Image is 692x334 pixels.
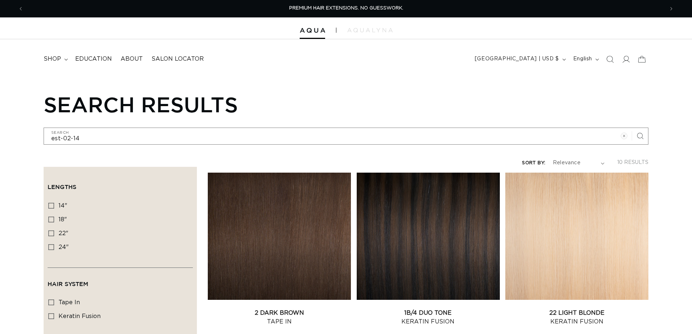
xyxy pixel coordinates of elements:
[289,6,403,11] span: PREMIUM HAIR EXTENSIONS. NO GUESSWORK.
[44,55,61,63] span: shop
[632,128,648,144] button: Search
[602,51,618,67] summary: Search
[44,92,648,117] h1: Search results
[58,313,101,319] span: keratin fusion
[13,2,29,16] button: Previous announcement
[48,281,88,287] span: Hair System
[505,309,648,326] a: 22 Light Blonde Keratin Fusion
[663,2,679,16] button: Next announcement
[58,203,67,209] span: 14"
[48,268,193,294] summary: Hair System (0 selected)
[208,309,351,326] a: 2 Dark Brown Tape In
[58,299,80,305] span: tape in
[48,184,76,190] span: Lengths
[569,52,602,66] button: English
[616,128,632,144] button: Clear search term
[48,171,193,197] summary: Lengths (0 selected)
[475,55,559,63] span: [GEOGRAPHIC_DATA] | USD $
[71,51,116,67] a: Education
[522,161,545,165] label: Sort by:
[58,217,67,222] span: 18"
[617,160,648,165] span: 10 results
[116,51,147,67] a: About
[573,55,592,63] span: English
[58,244,69,250] span: 24"
[147,51,208,67] a: Salon Locator
[39,51,71,67] summary: shop
[151,55,204,63] span: Salon Locator
[347,28,393,32] img: aqualyna.com
[300,28,325,33] img: Aqua Hair Extensions
[357,309,500,326] a: 1B/4 Duo Tone Keratin Fusion
[75,55,112,63] span: Education
[44,128,648,144] input: Search
[470,52,569,66] button: [GEOGRAPHIC_DATA] | USD $
[58,230,68,236] span: 22"
[121,55,143,63] span: About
